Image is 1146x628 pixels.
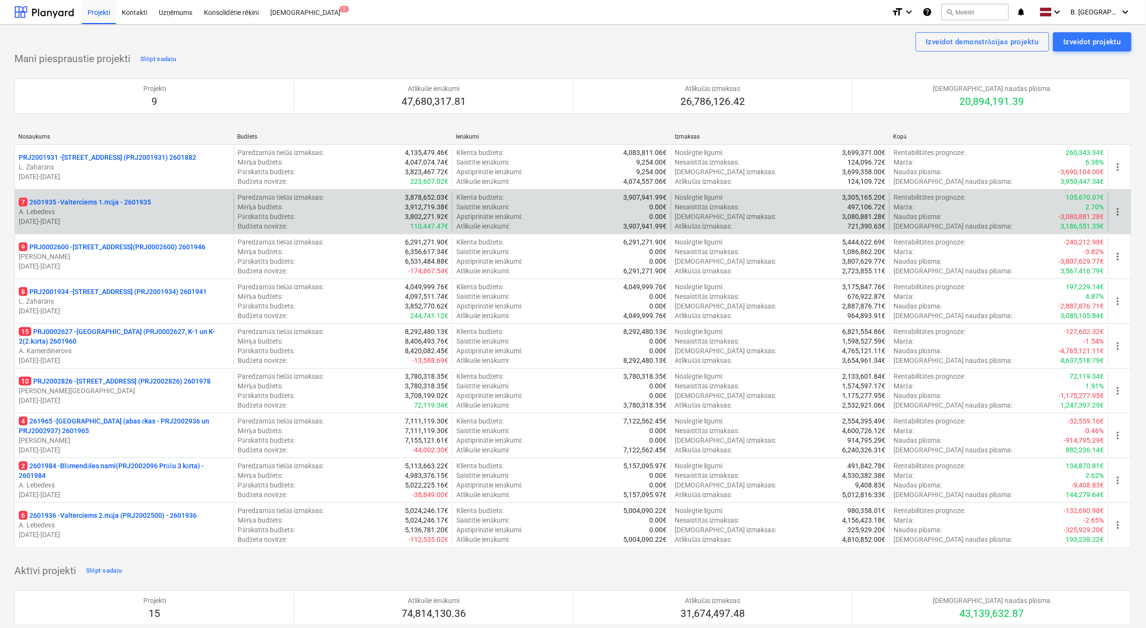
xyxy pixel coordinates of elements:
[675,391,777,400] p: [DEMOGRAPHIC_DATA] izmaksas :
[340,6,349,13] span: 2
[19,461,230,480] p: 2601984 - Blūmendāles nami(PRJ2002096 Prūšu 3 kārta) - 2601984
[86,565,122,577] div: Slēpt sadaļu
[1061,266,1104,276] p: 3,567,416.79€
[19,287,230,316] div: 8PRJ2001934 -[STREET_ADDRESS] (PRJ2001934) 2601941L. Zaharāns[DATE]-[DATE]
[922,6,932,18] i: Zināšanu pamats
[894,256,942,266] p: Naudas plūsma :
[847,292,885,301] p: 676,922.87€
[1059,301,1104,311] p: -2,887,876.71€
[675,167,777,177] p: [DEMOGRAPHIC_DATA] izmaksas :
[624,237,667,247] p: 6,291,271.90€
[19,490,230,500] p: [DATE] - [DATE]
[842,148,885,157] p: 3,699,371.00€
[650,212,667,221] p: 0.00€
[19,327,31,336] span: 15
[405,327,448,336] p: 8,292,480.13€
[842,192,885,202] p: 3,305,165.20€
[402,84,466,93] p: Atlikušie ienākumi
[933,84,1050,93] p: [DEMOGRAPHIC_DATA] naudas plūsma
[894,391,942,400] p: Naudas plūsma :
[405,346,448,356] p: 8,420,082.45€
[405,247,448,256] p: 6,356,617.34€
[19,287,27,296] span: 8
[456,346,522,356] p: Apstiprinātie ienākumi :
[410,311,448,320] p: 244,741.12€
[19,511,197,520] p: 2601936 - Valterciems 2.māja (PRJ2002500) - 2601936
[410,221,448,231] p: 110,447.47€
[19,376,211,386] p: PRJ2002826 - [STREET_ADDRESS] (PRJ2002826) 2601978
[143,95,166,109] p: 9
[19,153,230,181] div: PRJ2001931 -[STREET_ADDRESS] (PRJ2001931) 2601882L. Zaharāns[DATE]-[DATE]
[675,221,732,231] p: Atlikušās izmaksas :
[650,247,667,256] p: 0.00€
[894,381,914,391] p: Marža :
[675,177,732,186] p: Atlikušās izmaksas :
[650,202,667,212] p: 0.00€
[1112,295,1124,307] span: more_vert
[19,417,27,425] span: 4
[1066,192,1104,202] p: 105,670.07€
[675,266,732,276] p: Atlikušās izmaksas :
[1084,426,1104,436] p: -0.46%
[894,372,965,381] p: Rentabilitātes prognoze :
[675,416,724,426] p: Noslēgtie līgumi :
[1084,247,1104,256] p: -3.82%
[1070,372,1104,381] p: 72,119.34€
[238,372,324,381] p: Paredzamās tiešās izmaksas :
[926,36,1039,48] div: Izveidot demonstrācijas projektu
[650,346,667,356] p: 0.00€
[894,133,1105,141] div: Kopā
[405,212,448,221] p: 3,802,271.92€
[842,336,885,346] p: 1,598,527.59€
[624,221,667,231] p: 3,907,941.99€
[842,167,885,177] p: 3,699,358.00€
[405,237,448,247] p: 6,291,271.90€
[19,416,230,436] p: 261965 - [GEOGRAPHIC_DATA] (abas ēkas - PRJ2002936 un PRJ2002937) 2601965
[894,192,965,202] p: Rentabilitātes prognoze :
[456,157,509,167] p: Saistītie ienākumi :
[624,177,667,186] p: 4,074,557.06€
[650,256,667,266] p: 0.00€
[650,292,667,301] p: 0.00€
[19,511,230,539] div: 62601936 -Valterciems 2.māja (PRJ2002500) - 2601936A. Lebedevs[DATE]-[DATE]
[842,381,885,391] p: 1,574,597.17€
[456,202,509,212] p: Saistītie ienākumi :
[456,381,509,391] p: Saistītie ienākumi :
[238,416,324,426] p: Paredzamās tiešās izmaksas :
[675,426,740,436] p: Nesaistītās izmaksas :
[1059,346,1104,356] p: -4,765,121.11€
[637,157,667,167] p: 9,254.00€
[456,336,509,346] p: Saistītie ienākumi :
[405,256,448,266] p: 6,531,484.88€
[237,133,448,141] div: Budžets
[19,197,230,226] div: 72601935 -Valterciems 1.māja - 2601935A. Lebedevs[DATE]-[DATE]
[894,247,914,256] p: Marža :
[414,400,448,410] p: 72,119.34€
[238,177,287,186] p: Budžeta novirze :
[405,416,448,426] p: 7,111,119.30€
[894,221,1012,231] p: [DEMOGRAPHIC_DATA] naudas plūsma :
[675,311,732,320] p: Atlikušās izmaksas :
[894,237,965,247] p: Rentabilitātes prognoze :
[19,461,27,470] span: 2
[1061,311,1104,320] p: 3,085,105.84€
[19,172,230,181] p: [DATE] - [DATE]
[456,356,510,365] p: Atlikušie ienākumi :
[405,336,448,346] p: 8,406,493.76€
[842,301,885,311] p: 2,887,876.71€
[19,252,230,261] p: [PERSON_NAME]
[1059,212,1104,221] p: -3,080,881.28€
[456,221,510,231] p: Atlikušie ienākumi :
[238,436,295,445] p: Pārskatīts budžets :
[675,192,724,202] p: Noslēgtie līgumi :
[894,327,965,336] p: Rentabilitātes prognoze :
[1068,416,1104,426] p: -32,559.16€
[1061,177,1104,186] p: 3,950,447.34€
[675,356,732,365] p: Atlikušās izmaksas :
[675,346,777,356] p: [DEMOGRAPHIC_DATA] izmaksas :
[238,157,283,167] p: Mērķa budžets :
[1112,161,1124,173] span: more_vert
[19,356,230,365] p: [DATE] - [DATE]
[405,148,448,157] p: 4,135,479.46€
[842,282,885,292] p: 3,175,847.76€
